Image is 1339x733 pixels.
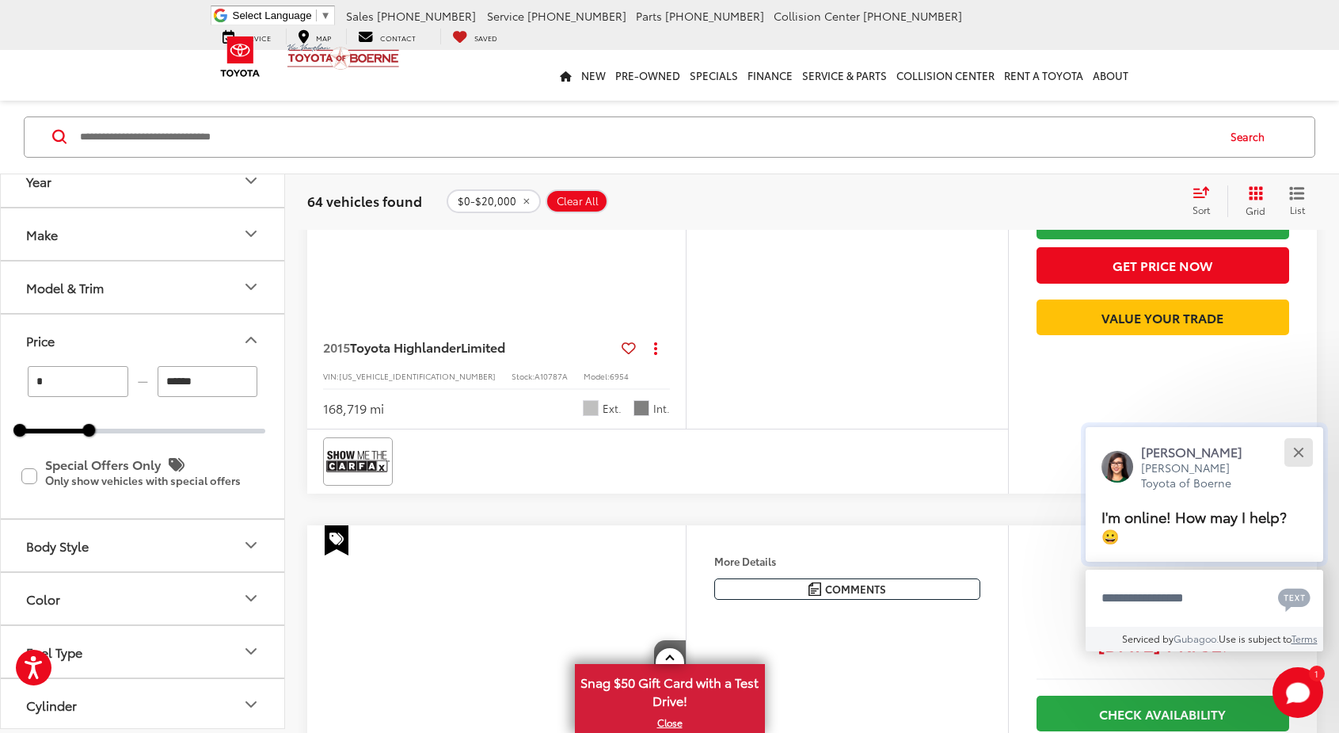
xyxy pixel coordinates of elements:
span: 6954 [610,370,629,382]
a: Contact [346,29,428,44]
span: Service [487,8,524,24]
span: — [133,375,153,388]
img: Comments [808,582,821,596]
button: Search [1215,117,1288,157]
a: Rent a Toyota [999,50,1088,101]
button: Grid View [1227,185,1277,217]
span: Collision Center [774,8,860,24]
span: I'm online! How may I help? 😀 [1101,506,1287,546]
a: New [576,50,611,101]
button: Chat with SMS [1273,580,1315,616]
button: Actions [642,334,670,361]
button: Get Price Now [1037,247,1289,283]
a: Map [286,29,343,44]
span: 2015 [323,338,350,356]
div: Make [242,224,261,243]
div: Color [242,590,261,609]
span: dropdown dots [654,342,657,354]
span: Toyota Highlander [350,338,461,356]
a: My Saved Vehicles [440,29,509,44]
a: Select Language​ [233,10,331,21]
label: Special Offers Only [21,451,264,502]
span: ▼ [321,10,331,21]
span: [US_VEHICLE_IDENTIFICATION_NUMBER] [339,370,496,382]
span: List [1289,203,1305,216]
a: Service & Parts: Opens in a new tab [797,50,892,101]
div: Model & Trim [26,280,104,295]
button: remove 0-20000 [447,189,541,213]
span: Int. [653,401,670,416]
button: Toggle Chat Window [1272,667,1323,718]
a: Specials [685,50,743,101]
span: 64 vehicles found [307,191,422,210]
svg: Text [1278,586,1310,612]
span: Ash [633,400,649,416]
h4: More Details [714,555,980,567]
span: [PHONE_NUMBER] [377,8,476,24]
span: [PHONE_NUMBER] [863,8,962,24]
div: Price [26,333,55,348]
a: Terms [1291,632,1318,645]
div: Body Style [26,538,89,553]
button: YearYear [1,155,286,207]
div: Fuel Type [242,643,261,662]
div: Year [242,171,261,190]
span: Use is subject to [1219,632,1291,645]
span: Stock: [512,370,534,382]
button: ColorColor [1,573,286,624]
div: Close[PERSON_NAME][PERSON_NAME] Toyota of BoerneI'm online! How may I help? 😀Type your messageCha... [1086,427,1323,651]
img: Vic Vaughan Toyota of Boerne [287,43,400,71]
a: Home [555,50,576,101]
span: VIN: [323,370,339,382]
a: Check Availability [1037,696,1289,731]
div: Color [26,591,60,606]
svg: Start Chat [1272,667,1323,718]
span: [DATE] Price: [1037,635,1289,651]
button: Body StyleBody Style [1,520,286,571]
button: CylinderCylinder [1,679,286,731]
button: Close [1281,435,1315,469]
button: List View [1277,185,1317,217]
a: About [1088,50,1133,101]
div: Cylinder [242,696,261,715]
span: Clear All [557,195,599,208]
span: Special [325,525,348,555]
div: Cylinder [26,697,77,712]
button: MakeMake [1,208,286,260]
span: Serviced by [1122,632,1174,645]
p: [PERSON_NAME] Toyota of Boerne [1141,460,1258,491]
span: Ext. [603,401,622,416]
a: Pre-Owned [611,50,685,101]
input: maximum Buy price [158,366,258,397]
span: Model: [584,370,610,382]
div: Make [26,227,58,242]
span: Limited [461,338,505,356]
span: A10787A [534,370,568,382]
button: Clear All [546,189,608,213]
span: [PHONE_NUMBER] [665,8,764,24]
span: [PHONE_NUMBER] [527,8,626,24]
button: Next image [654,640,686,696]
textarea: Type your message [1086,570,1323,627]
button: Comments [714,578,980,600]
span: Sort [1193,203,1210,216]
span: Select Language [233,10,312,21]
button: Select sort value [1185,185,1227,217]
div: Body Style [242,536,261,555]
p: [PERSON_NAME] [1141,443,1258,460]
input: minimum Buy price [28,366,128,397]
div: 168,719 mi [323,399,384,418]
img: View CARFAX report [326,441,390,483]
button: PricePrice [1,315,286,366]
span: Parts [636,8,662,24]
div: Price [242,330,261,349]
span: Grid [1246,204,1265,217]
a: Gubagoo. [1174,632,1219,645]
input: Search by Make, Model, or Keyword [78,118,1215,156]
span: $14,200 [1037,587,1289,627]
span: $0-$20,000 [458,195,516,208]
span: Sales [346,8,374,24]
p: Only show vehicles with special offers [45,476,264,487]
div: Model & Trim [242,277,261,296]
